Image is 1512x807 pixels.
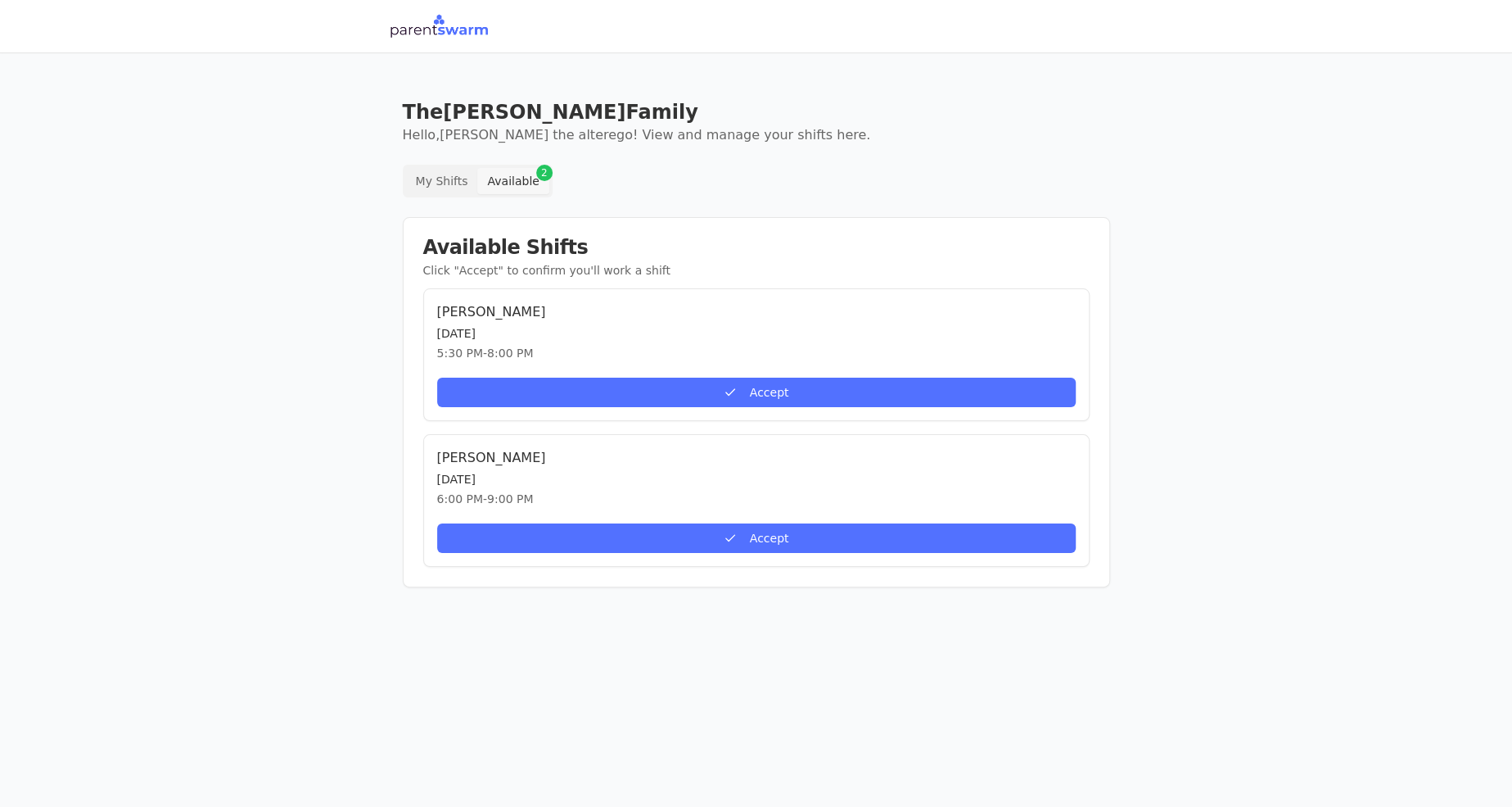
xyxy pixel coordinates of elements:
[437,471,1076,487] div: [DATE]
[437,491,1076,507] div: 6:00 PM - 9:00 PM
[403,125,1110,145] p: Hello, [PERSON_NAME] the alterego ! View and manage your shifts here.
[423,238,1090,257] h3: Available Shifts
[403,99,1110,125] h1: The [PERSON_NAME] Family
[437,378,1076,407] button: Accept
[437,325,1076,342] div: [DATE]
[437,345,1076,361] div: 5:30 PM - 8:00 PM
[390,13,489,39] img: Parentswarm
[423,262,1090,279] p: Click "Accept" to confirm you'll work a shift
[437,302,1076,322] div: [PERSON_NAME]
[406,168,478,194] button: My Shifts
[477,168,548,194] button: Available
[536,165,553,181] span: 2
[437,524,1076,553] button: Accept
[437,448,1076,468] div: [PERSON_NAME]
